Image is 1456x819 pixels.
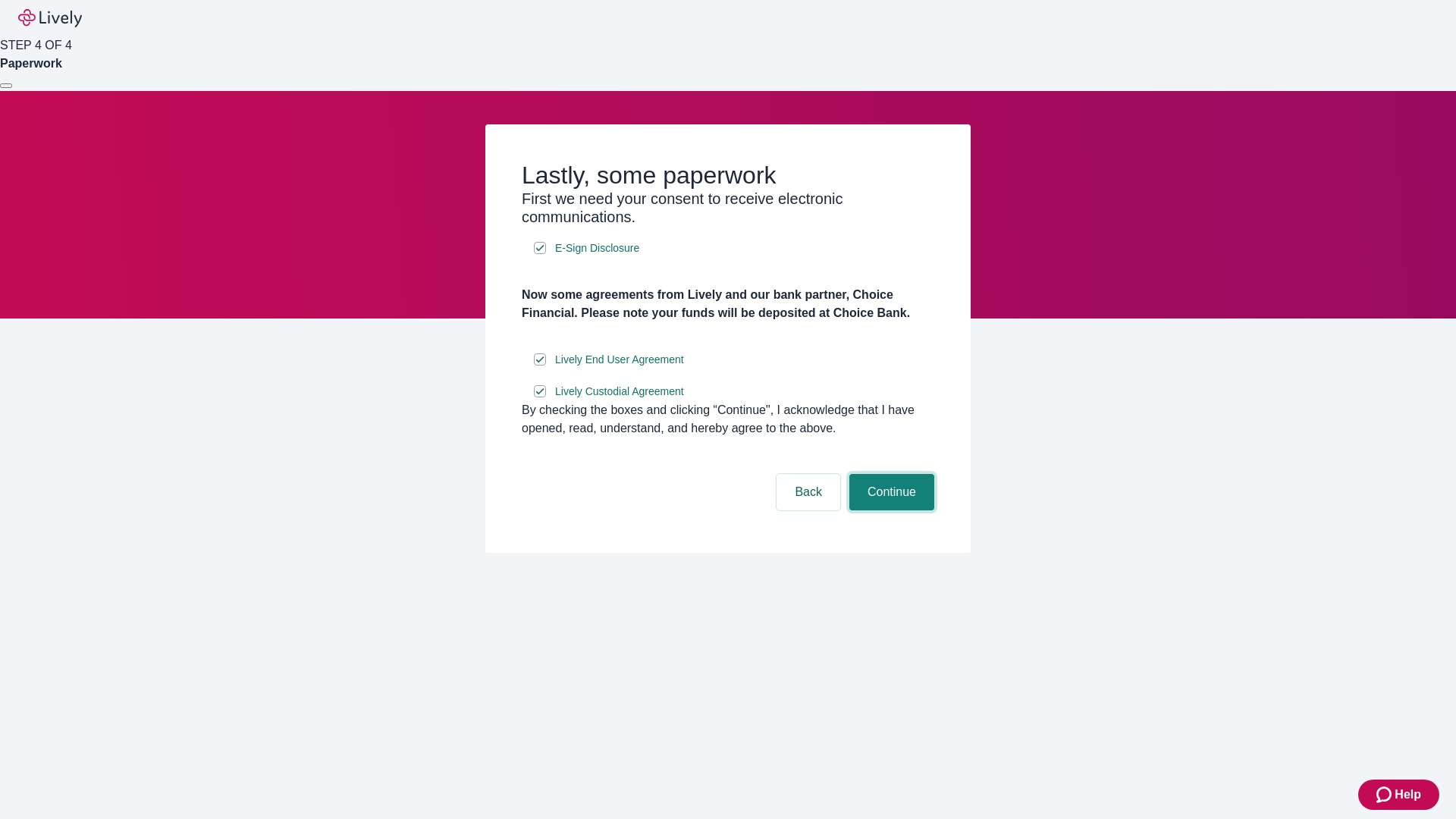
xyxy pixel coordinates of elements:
button: Zendesk support iconHelp [1358,780,1439,810]
h3: First we need your consent to receive electronic communications. [522,190,934,226]
span: Help [1395,786,1421,804]
a: e-sign disclosure document [552,239,642,258]
button: Back [777,474,840,510]
span: E-Sign Disclosure [555,240,639,256]
button: Continue [849,474,934,510]
a: e-sign disclosure document [552,350,687,369]
svg: Zendesk support icon [1376,786,1395,804]
h2: Lastly, some paperwork [522,161,934,190]
span: Lively End User Agreement [555,352,684,368]
span: Lively Custodial Agreement [555,384,684,400]
div: By checking the boxes and clicking “Continue", I acknowledge that I have opened, read, understand... [522,401,934,438]
a: e-sign disclosure document [552,382,687,401]
img: Lively [18,9,82,27]
h4: Now some agreements from Lively and our bank partner, Choice Financial. Please note your funds wi... [522,286,934,322]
